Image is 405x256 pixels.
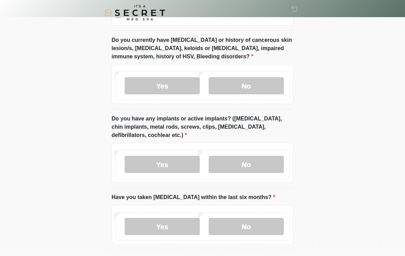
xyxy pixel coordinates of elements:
label: No [209,218,284,235]
img: It's A Secret Med Spa Logo [105,5,165,21]
label: Yes [125,156,200,173]
label: Have you taken [MEDICAL_DATA] within the last six months? [112,194,275,202]
label: No [209,156,284,173]
label: No [209,78,284,95]
label: Yes [125,78,200,95]
label: Do you currently have [MEDICAL_DATA] or history of cancerous skin lesion/s, [MEDICAL_DATA], keloi... [112,36,293,61]
label: Do you have any implants or active implants? ([MEDICAL_DATA], chin implants, metal rods, screws, ... [112,115,293,140]
label: Yes [125,218,200,235]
